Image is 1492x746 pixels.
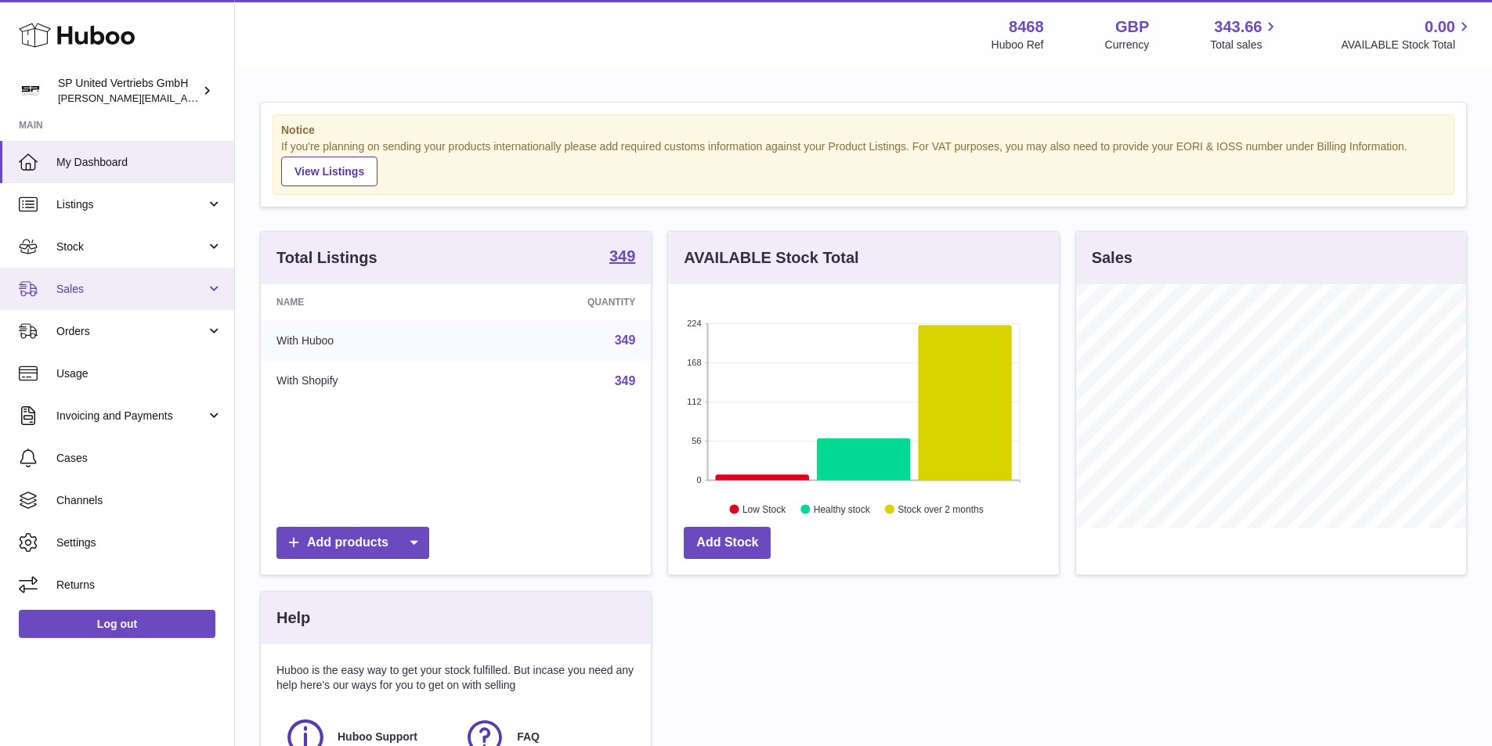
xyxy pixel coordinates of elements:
[56,409,206,423] span: Invoicing and Payments
[56,324,206,339] span: Orders
[687,397,701,406] text: 112
[1105,38,1150,52] div: Currency
[517,730,540,744] span: FAQ
[1009,16,1044,38] strong: 8468
[276,607,310,629] h3: Help
[609,248,635,267] a: 349
[276,663,635,693] p: Huboo is the easy way to get your stock fulfilled. But incase you need any help here's our ways f...
[281,139,1446,186] div: If you're planning on sending your products internationally please add required customs informati...
[1341,16,1473,52] a: 0.00 AVAILABLE Stock Total
[1214,16,1262,38] span: 343.66
[19,610,215,638] a: Log out
[692,436,702,445] text: 56
[281,157,378,186] a: View Listings
[615,333,636,347] a: 349
[261,320,471,361] td: With Huboo
[814,503,871,514] text: Healthy stock
[1425,16,1455,38] span: 0.00
[898,503,984,514] text: Stock over 2 months
[56,282,206,297] span: Sales
[276,527,429,559] a: Add products
[56,366,222,381] span: Usage
[338,730,417,744] span: Huboo Support
[56,535,222,550] span: Settings
[471,284,652,320] th: Quantity
[56,451,222,466] span: Cases
[684,527,771,559] a: Add Stock
[609,248,635,264] strong: 349
[56,578,222,593] span: Returns
[1341,38,1473,52] span: AVAILABLE Stock Total
[281,123,1446,138] strong: Notice
[687,358,701,367] text: 168
[56,240,206,254] span: Stock
[1210,38,1280,52] span: Total sales
[992,38,1044,52] div: Huboo Ref
[261,361,471,402] td: With Shopify
[1092,247,1133,268] h3: Sales
[684,247,858,268] h3: AVAILABLE Stock Total
[19,79,42,103] img: tim@sp-united.com
[56,197,206,212] span: Listings
[56,155,222,170] span: My Dashboard
[742,503,786,514] text: Low Stock
[1210,16,1280,52] a: 343.66 Total sales
[615,374,636,387] a: 349
[697,475,702,485] text: 0
[687,319,701,328] text: 224
[1115,16,1149,38] strong: GBP
[58,76,199,106] div: SP United Vertriebs GmbH
[56,493,222,508] span: Channels
[276,247,378,268] h3: Total Listings
[261,284,471,320] th: Name
[58,92,314,104] span: [PERSON_NAME][EMAIL_ADDRESS][DOMAIN_NAME]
